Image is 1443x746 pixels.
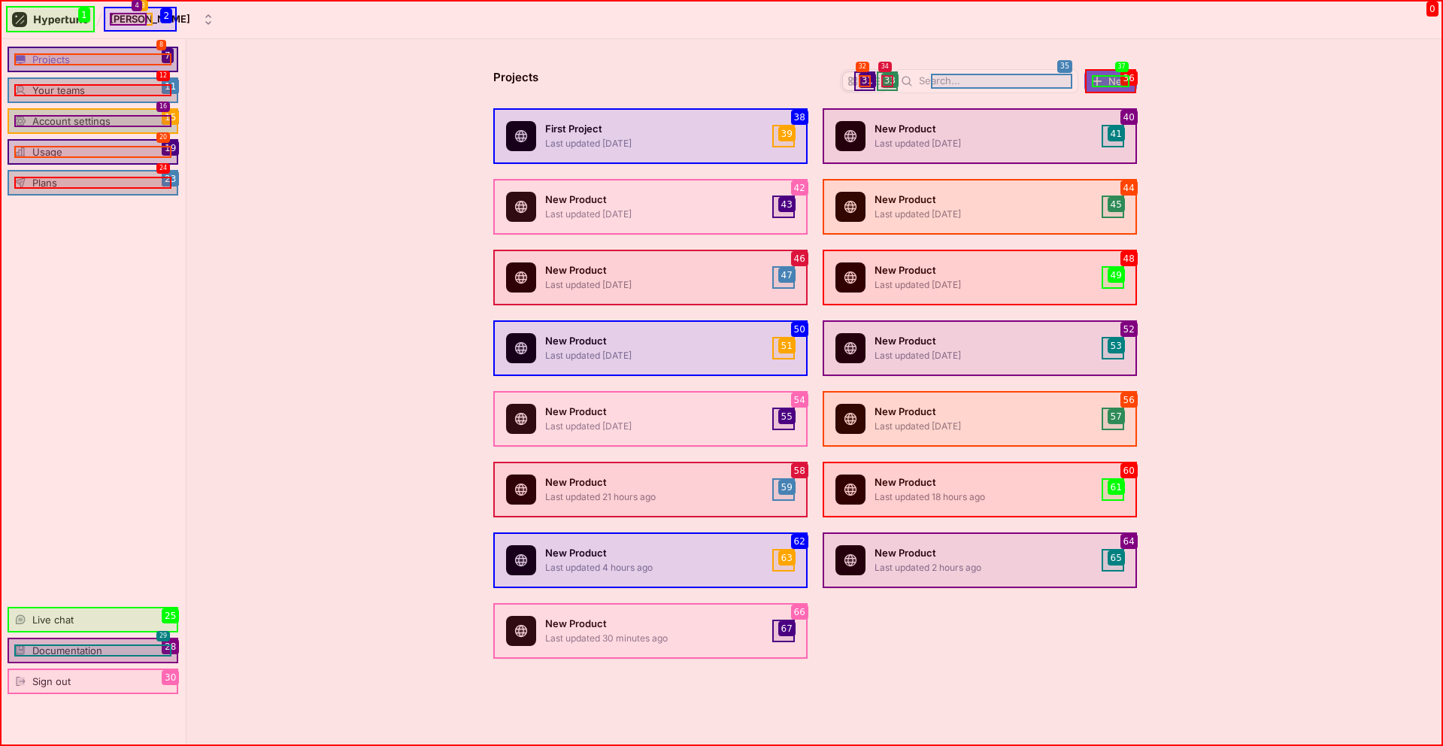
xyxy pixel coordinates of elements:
p: New Product [875,263,1093,278]
div: Your teams [32,84,85,96]
p: New Product [545,617,763,632]
a: Plans [8,170,178,196]
p: New Product [545,334,763,349]
a: Projects [8,47,178,72]
p: Last updated [DATE] [875,420,1093,433]
p: Last updated [DATE] [875,349,1093,362]
p: New Product [545,405,763,420]
p: New Product [875,405,1093,420]
div: Account settings [32,115,111,127]
div: Live chat [32,614,74,626]
p: First Project [545,122,763,137]
p: Last updated [DATE] [875,137,1093,150]
p: New Product [875,193,1093,208]
p: Last updated 18 hours ago [875,490,1093,504]
div: [PERSON_NAME] [110,13,190,26]
span: New [1108,77,1130,86]
p: New Product [545,263,763,278]
p: Last updated [DATE] [875,278,1093,292]
p: Last updated 4 hours ago [545,561,763,575]
a: Documentation [8,638,178,663]
p: Last updated [DATE] [545,278,763,292]
button: [PERSON_NAME] [104,7,220,32]
button: New [1084,69,1137,93]
p: New Product [875,546,1093,561]
p: New Product [545,193,763,208]
div: Sign out [32,675,71,687]
p: Last updated [DATE] [545,420,763,433]
div: Projects [32,53,70,65]
div: Documentation [32,644,102,657]
a: Your teams [8,77,178,103]
p: New Product [545,546,763,561]
div: Plans [32,177,57,189]
p: New Product [875,334,1093,349]
div: Usage [32,146,62,158]
a: Usage [8,139,178,165]
p: New Product [875,122,1093,137]
p: Projects [493,69,538,93]
p: New Product [875,475,1093,490]
p: Last updated 21 hours ago [545,490,763,504]
p: Last updated 2 hours ago [875,561,1093,575]
p: Last updated [DATE] [545,349,763,362]
p: Last updated [DATE] [875,208,1093,221]
input: Search... [919,74,1072,89]
p: Last updated [DATE] [545,137,763,150]
a: Account settings [8,108,178,134]
p: Last updated 30 minutes ago [545,632,763,645]
p: New Product [545,475,763,490]
p: Last updated [DATE] [545,208,763,221]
